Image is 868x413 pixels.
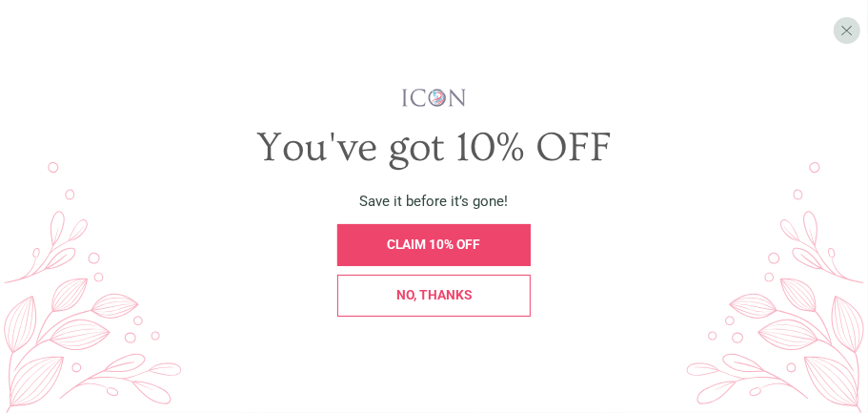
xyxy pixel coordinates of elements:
span: CLAIM 10% OFF [388,237,481,252]
span: You've got 10% OFF [256,124,612,171]
img: iconwallstickersl_1754656298800.png [400,88,468,108]
span: Save it before it’s gone! [360,193,509,210]
span: X [840,21,853,39]
span: No, thanks [396,287,472,302]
